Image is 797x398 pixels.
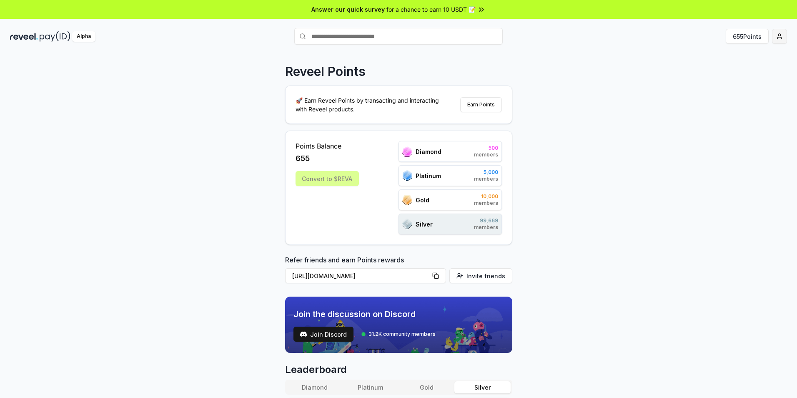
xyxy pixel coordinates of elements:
button: Join Discord [293,327,353,342]
div: Refer friends and earn Points rewards [285,255,512,287]
span: Join Discord [310,330,347,339]
span: for a chance to earn 10 USDT 📝 [386,5,476,14]
img: discord_banner [285,297,512,353]
div: Alpha [72,31,95,42]
img: ranks_icon [402,219,412,229]
button: Earn Points [460,97,502,112]
img: ranks_icon [402,195,412,205]
span: 500 [474,145,498,151]
span: 5,000 [474,169,498,176]
span: 10,000 [474,193,498,200]
a: testJoin Discord [293,327,353,342]
img: ranks_icon [402,146,412,157]
span: Platinum [416,171,441,180]
span: 655 [296,153,310,164]
span: members [474,176,498,182]
span: members [474,151,498,158]
button: Platinum [343,381,398,393]
img: pay_id [40,31,70,42]
span: Silver [416,220,433,229]
span: 99,669 [474,217,498,224]
span: 31.2K community members [368,331,436,338]
span: Join the discussion on Discord [293,308,436,320]
span: Diamond [416,147,441,156]
span: Gold [416,196,429,204]
span: Leaderboard [285,363,512,376]
span: Answer our quick survey [311,5,385,14]
span: Points Balance [296,141,359,151]
button: 655Points [726,29,769,44]
span: members [474,224,498,231]
span: Invite friends [466,272,505,280]
img: ranks_icon [402,170,412,181]
p: 🚀 Earn Reveel Points by transacting and interacting with Reveel products. [296,96,446,113]
button: Invite friends [449,268,512,283]
button: Silver [454,381,510,393]
img: reveel_dark [10,31,38,42]
button: Gold [398,381,454,393]
button: [URL][DOMAIN_NAME] [285,268,446,283]
button: Diamond [287,381,343,393]
span: members [474,200,498,207]
p: Reveel Points [285,64,366,79]
img: test [300,331,307,338]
